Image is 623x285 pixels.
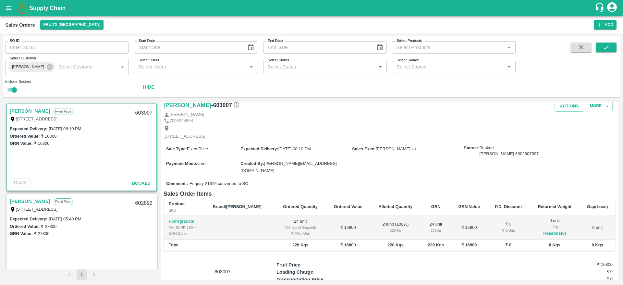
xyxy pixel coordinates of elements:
h6: ₹ 0 [556,268,613,275]
div: Include Booked [5,79,129,84]
button: Hide [134,81,156,93]
button: Select DC [40,20,104,30]
label: End Date [268,38,283,43]
b: Total [169,242,178,247]
div: 0 unit [535,218,574,237]
span: [PERSON_NAME].ks [376,146,416,151]
label: ₹ 16800 [34,141,50,146]
span: credit [197,161,208,166]
input: Select Customer [56,63,108,71]
div: ₹ 0 [493,221,525,228]
img: logo [16,2,29,15]
p: [STREET_ADDRESS] [164,133,205,140]
td: ₹ 16800 [326,216,371,240]
b: P.D. Discount [495,204,522,209]
button: Add [594,20,617,30]
label: GRN Value: [10,231,33,236]
label: Payment Mode : [166,161,197,166]
label: [STREET_ADDRESS] [16,117,58,121]
label: SO ID [10,38,19,43]
input: Select Source [394,63,503,71]
span: [PERSON_NAME] [8,64,48,70]
b: Gap(Loss) [587,204,608,209]
div: 24 unit [426,221,446,233]
button: Open [505,43,513,52]
label: Select Users [139,58,159,63]
button: Choose date [245,41,257,54]
div: 602892 [131,196,156,211]
b: Ordered Quantity [283,204,318,209]
b: ₹ 0 [505,242,511,247]
label: Comment : [166,181,188,187]
b: 0 Kgs [592,242,603,247]
label: Ordered Value: [10,224,40,229]
input: Select Status [265,63,374,71]
b: Brand/[PERSON_NAME] [213,204,261,209]
button: More [587,101,613,111]
b: 0 Kgs [549,242,560,247]
label: Status: [464,145,478,151]
div: GRN Done [169,230,202,236]
label: Ordered Value: [10,134,40,139]
td: ₹ 16800 [451,216,487,240]
input: End Date [263,41,371,54]
nav: pagination navigation [63,269,100,280]
div: MH-SUPR-180++ [169,225,202,230]
p: [PERSON_NAME] [170,112,204,118]
strong: Hide [143,84,154,90]
a: [PERSON_NAME] [164,101,211,110]
b: ₹ 16800 [340,242,356,247]
button: Open [505,63,513,71]
button: Open [247,63,255,71]
h6: ₹ 16800 [556,261,613,268]
span: Booked [132,181,151,186]
button: Reasons(0) [535,230,574,237]
b: ₹ 16800 [461,242,477,247]
label: Expected Delivery : [240,146,278,151]
a: [PERSON_NAME] [10,197,50,205]
button: Choose date [374,41,386,54]
label: ₹ 27800 [34,231,50,236]
td: 24 unit [275,216,326,240]
label: Sales Exec : [352,146,375,151]
div: Sales Orders [5,21,35,29]
b: 228 Kgs [428,242,444,247]
button: Actions [555,101,584,112]
p: 7094224904 [170,118,193,124]
p: Loading Charge [276,268,360,276]
td: 0 unit [580,216,615,240]
div: 228 kgs (9.5kg/unit) [280,225,321,230]
label: ₹ 16800 [41,134,56,139]
b: 228 Kgs [387,242,404,247]
div: ₹ 0 / Unit [493,228,525,233]
div: 228 Kg [426,228,446,233]
label: Select Source [397,58,419,63]
b: 228 Kgs [292,242,309,247]
button: Open [118,63,127,71]
div: 228 Kg [375,228,415,233]
div: [PERSON_NAME] 6302807097 [479,151,539,157]
input: Enter SO ID [5,41,129,54]
span: [PERSON_NAME][EMAIL_ADDRESS][DOMAIN_NAME] [240,161,336,173]
button: Open [376,63,385,71]
label: Created By : [240,161,264,166]
label: ₹ 27800 [41,224,56,229]
b: GRN [431,204,441,209]
div: SKU [169,207,202,213]
label: [STREET_ADDRESS] [16,207,58,212]
label: Expected Delivery : [10,126,47,131]
span: [DATE] 08:10 PM [278,146,311,151]
button: open drawer [1,1,16,16]
p: Fixed Price [54,198,73,205]
label: GRN Value: [10,141,33,146]
label: [DATE] 08:10 PM [49,126,81,131]
div: [PERSON_NAME] [8,62,55,72]
div: 603007 [131,105,156,121]
a: [PERSON_NAME] [10,107,50,115]
div: customer-support [595,2,606,14]
h6: - 603007 [211,101,240,110]
p: Fruit Price [276,261,360,268]
span: Fixed Price [187,146,208,151]
label: Expected Delivery : [10,217,47,221]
